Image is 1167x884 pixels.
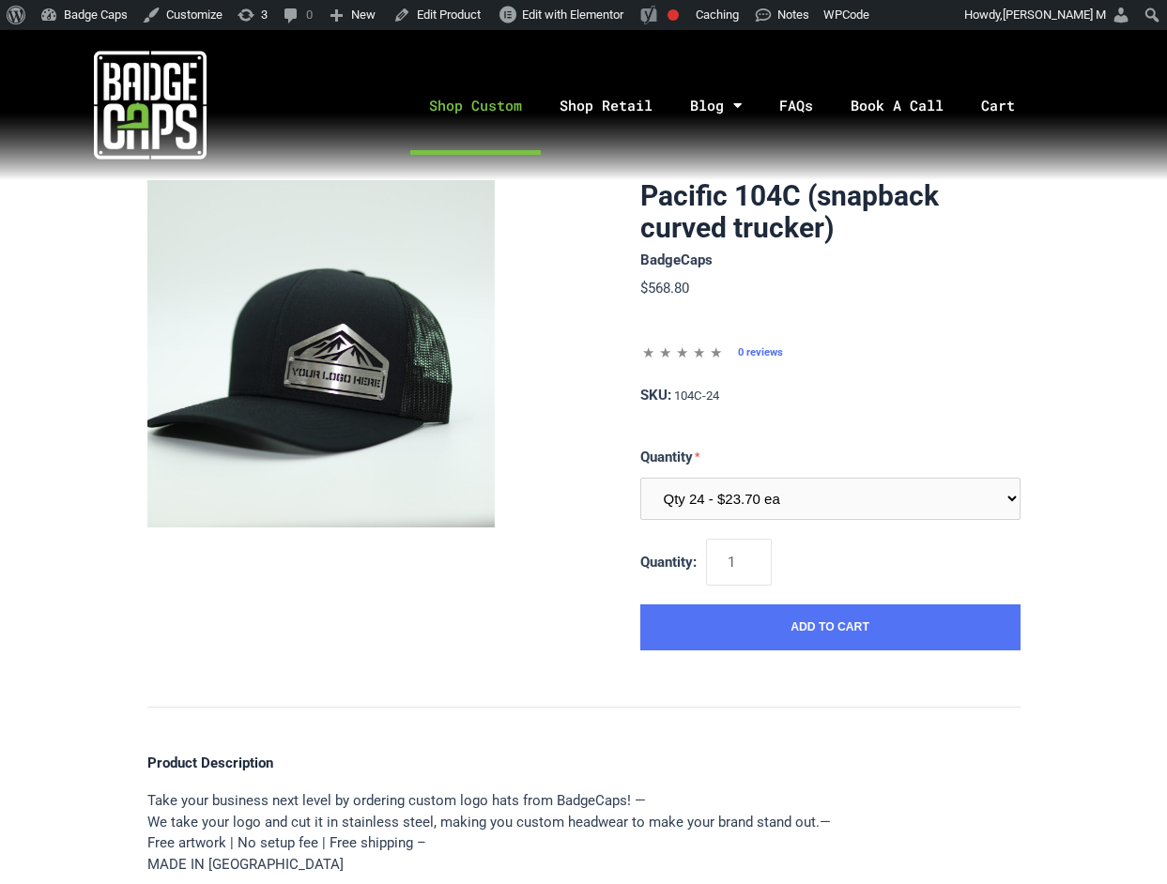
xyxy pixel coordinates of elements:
[832,56,962,155] a: Book A Call
[147,180,495,527] img: 104C-24
[410,56,541,155] a: Shop Custom
[640,180,1021,244] h1: Pacific 104C (snapback curved trucker)
[640,253,1021,267] span: BadgeCaps
[1003,8,1106,22] span: [PERSON_NAME] M
[1073,794,1167,884] iframe: Chat Widget
[94,49,207,161] img: badgecaps white logo with green acccent
[668,9,679,21] div: Focus keyphrase not set
[541,56,671,155] a: Shop Retail
[299,56,1167,155] nav: Menu
[760,56,832,155] a: FAQs
[738,346,783,358] a: 0 reviews
[674,389,719,403] span: 104C-24
[147,790,1021,875] p: Take your business next level by ordering custom logo hats from BadgeCaps! — We take your logo an...
[640,446,1021,469] label: Quantity
[147,754,1021,771] h4: Product Description
[671,56,760,155] a: Blog
[640,280,689,297] span: $568.80
[640,604,1021,651] button: Add to Cart
[640,554,697,571] span: Quantity:
[522,8,623,22] span: Edit with Elementor
[640,387,671,404] span: SKU:
[962,56,1057,155] a: Cart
